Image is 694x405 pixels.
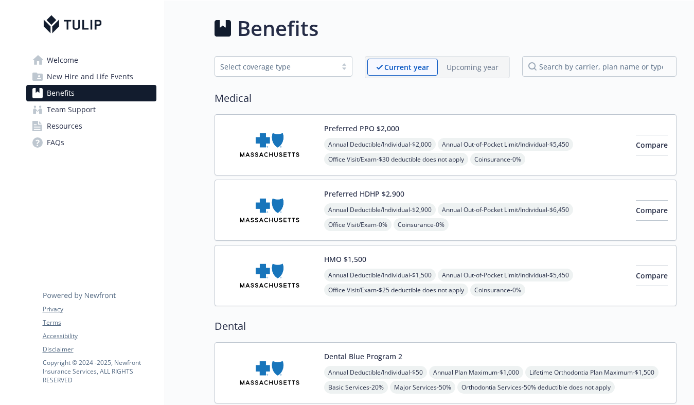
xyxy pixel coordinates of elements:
span: Annual Plan Maximum - $1,000 [429,366,523,379]
a: Team Support [26,101,156,118]
img: Blue Cross and Blue Shield of Massachusetts, Inc. carrier logo [223,123,316,167]
p: Upcoming year [447,62,499,73]
span: Annual Out-of-Pocket Limit/Individual - $5,450 [438,269,573,281]
span: Basic Services - 20% [324,381,388,394]
span: Major Services - 50% [390,381,455,394]
button: Compare [636,135,668,155]
a: Welcome [26,52,156,68]
h2: Medical [215,91,677,106]
span: Compare [636,205,668,215]
img: Blue Cross and Blue Shield of Massachusetts, Inc. carrier logo [223,254,316,297]
a: New Hire and Life Events [26,68,156,85]
span: Orthodontia Services - 50% deductible does not apply [457,381,615,394]
h2: Dental [215,319,677,334]
span: FAQs [47,134,64,151]
span: Coinsurance - 0% [470,153,525,166]
span: Annual Deductible/Individual - $1,500 [324,269,436,281]
p: Copyright © 2024 - 2025 , Newfront Insurance Services, ALL RIGHTS RESERVED [43,358,156,384]
span: Welcome [47,52,78,68]
span: Office Visit/Exam - $30 deductible does not apply [324,153,468,166]
span: Team Support [47,101,96,118]
button: Preferred HDHP $2,900 [324,188,404,199]
img: Blue Cross and Blue Shield of Massachusetts, Inc. carrier logo [223,188,316,232]
p: Current year [384,62,429,73]
span: Coinsurance - 0% [470,284,525,296]
span: Annual Deductible/Individual - $2,900 [324,203,436,216]
span: Office Visit/Exam - 0% [324,218,392,231]
img: Blue Cross and Blue Shield of Massachusetts, Inc. carrier logo [223,351,316,395]
a: Accessibility [43,331,156,341]
span: Compare [636,140,668,150]
span: Coinsurance - 0% [394,218,449,231]
span: Annual Out-of-Pocket Limit/Individual - $6,450 [438,203,573,216]
h1: Benefits [237,13,318,44]
a: Benefits [26,85,156,101]
a: Terms [43,318,156,327]
input: search by carrier, plan name or type [522,56,677,77]
button: HMO $1,500 [324,254,366,265]
span: Resources [47,118,82,134]
span: Lifetime Orthodontia Plan Maximum - $1,500 [525,366,659,379]
a: Privacy [43,305,156,314]
span: Benefits [47,85,75,101]
a: Resources [26,118,156,134]
span: Annual Deductible/Individual - $50 [324,366,427,379]
a: FAQs [26,134,156,151]
span: Office Visit/Exam - $25 deductible does not apply [324,284,468,296]
button: Dental Blue Program 2 [324,351,402,362]
button: Compare [636,200,668,221]
span: Annual Out-of-Pocket Limit/Individual - $5,450 [438,138,573,151]
span: Compare [636,271,668,280]
span: New Hire and Life Events [47,68,133,85]
button: Preferred PPO $2,000 [324,123,399,134]
span: Annual Deductible/Individual - $2,000 [324,138,436,151]
div: Select coverage type [220,61,331,72]
button: Compare [636,266,668,286]
a: Disclaimer [43,345,156,354]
